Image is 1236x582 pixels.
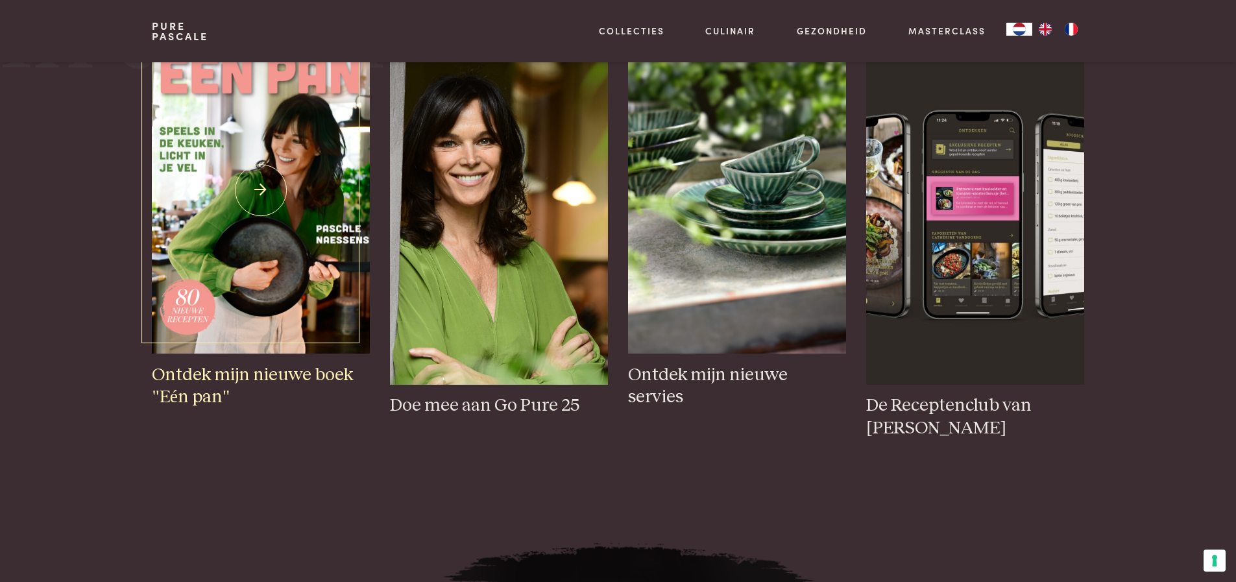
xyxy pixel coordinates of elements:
[152,27,369,354] img: één pan - voorbeeldcover
[705,24,755,38] a: Culinair
[797,24,867,38] a: Gezondheid
[152,21,208,42] a: PurePascale
[1006,23,1032,36] a: NL
[390,394,607,417] h3: Doe mee aan Go Pure 25
[1006,23,1084,36] aside: Language selected: Nederlands
[599,24,664,38] a: Collecties
[152,364,369,409] h3: Ontdek mijn nieuwe boek "Eén pan"
[1032,23,1084,36] ul: Language list
[152,27,369,409] a: één pan - voorbeeldcover Ontdek mijn nieuwe boek "Eén pan"
[866,58,1084,385] img: iPhone 13 Pro Mockup front and side view
[1032,23,1058,36] a: EN
[908,24,986,38] a: Masterclass
[866,58,1084,440] a: iPhone 13 Pro Mockup front and side view De Receptenclub van [PERSON_NAME]
[1204,550,1226,572] button: Uw voorkeuren voor toestemming voor trackingtechnologieën
[628,364,845,409] h3: Ontdek mijn nieuwe servies
[628,27,845,409] a: groen_servies_23 Ontdek mijn nieuwe servies
[1058,23,1084,36] a: FR
[1006,23,1032,36] div: Language
[390,58,607,417] a: pascale_foto Doe mee aan Go Pure 25
[866,394,1084,439] h3: De Receptenclub van [PERSON_NAME]
[390,58,607,385] img: pascale_foto
[628,27,845,354] img: groen_servies_23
